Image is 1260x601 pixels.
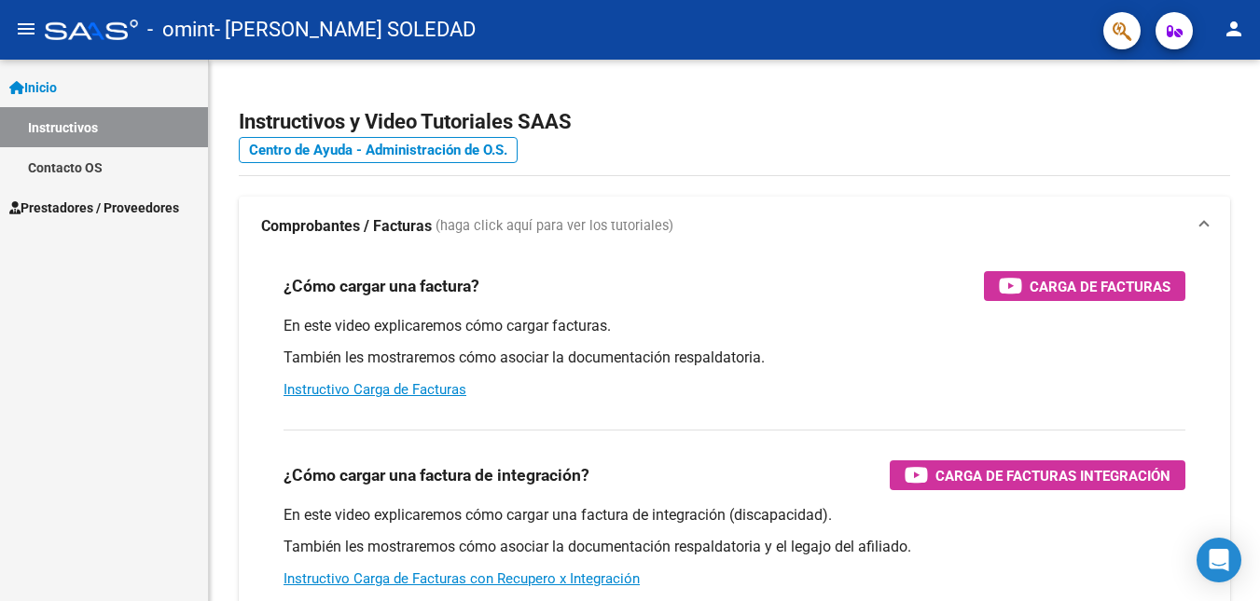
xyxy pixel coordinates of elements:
mat-icon: menu [15,18,37,40]
a: Instructivo Carga de Facturas con Recupero x Integración [284,570,640,587]
p: En este video explicaremos cómo cargar una factura de integración (discapacidad). [284,505,1185,526]
mat-expansion-panel-header: Comprobantes / Facturas (haga click aquí para ver los tutoriales) [239,197,1230,256]
strong: Comprobantes / Facturas [261,216,432,237]
mat-icon: person [1223,18,1245,40]
div: Open Intercom Messenger [1197,538,1241,582]
a: Instructivo Carga de Facturas [284,381,466,398]
button: Carga de Facturas Integración [890,460,1185,490]
span: - omint [147,9,215,50]
a: Centro de Ayuda - Administración de O.S. [239,137,518,163]
button: Carga de Facturas [984,271,1185,301]
span: - [PERSON_NAME] SOLEDAD [215,9,476,50]
span: Prestadores / Proveedores [9,198,179,218]
h2: Instructivos y Video Tutoriales SAAS [239,104,1230,140]
p: En este video explicaremos cómo cargar facturas. [284,316,1185,336]
span: Inicio [9,77,57,98]
p: También les mostraremos cómo asociar la documentación respaldatoria. [284,348,1185,368]
h3: ¿Cómo cargar una factura de integración? [284,462,589,488]
span: Carga de Facturas [1030,275,1170,298]
h3: ¿Cómo cargar una factura? [284,273,479,299]
span: Carga de Facturas Integración [935,464,1170,487]
span: (haga click aquí para ver los tutoriales) [436,216,673,237]
p: También les mostraremos cómo asociar la documentación respaldatoria y el legajo del afiliado. [284,537,1185,557]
